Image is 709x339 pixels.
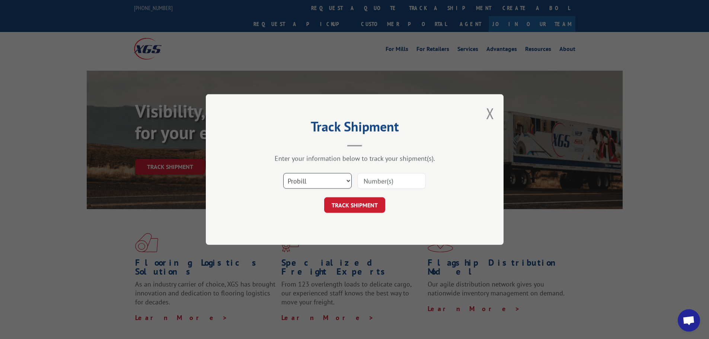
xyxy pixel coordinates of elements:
div: Open chat [678,309,700,332]
button: Close modal [486,103,494,123]
button: TRACK SHIPMENT [324,197,385,213]
input: Number(s) [357,173,426,189]
h2: Track Shipment [243,121,466,135]
div: Enter your information below to track your shipment(s). [243,154,466,163]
